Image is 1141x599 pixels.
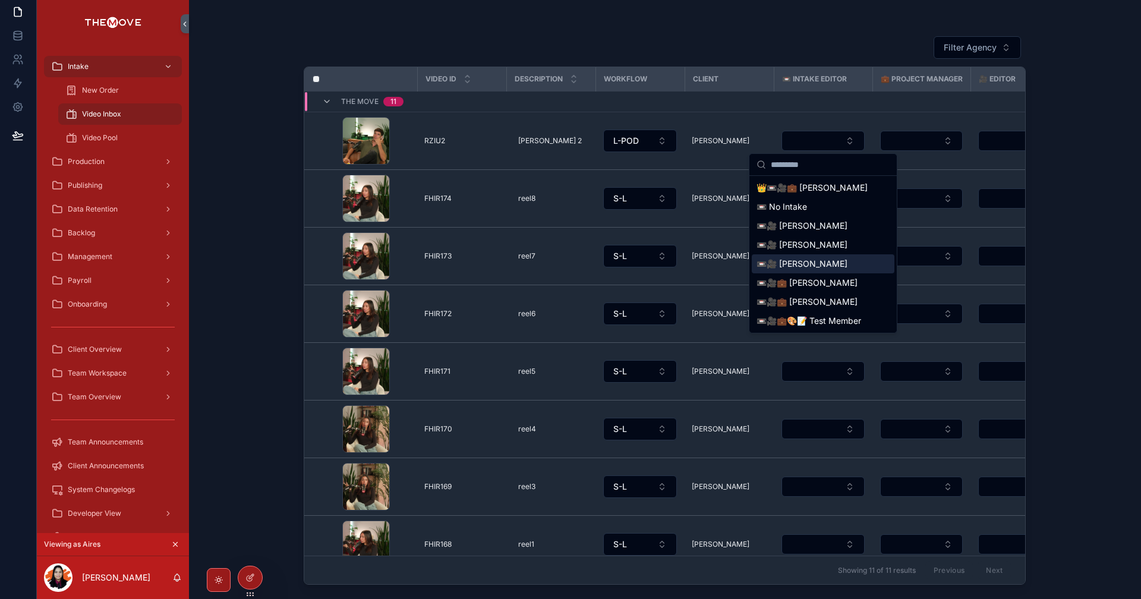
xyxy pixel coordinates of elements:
span: New Order [82,86,119,95]
span: FHIR174 [424,194,452,203]
a: Data Retention [44,198,182,220]
span: Team Announcements [68,437,143,447]
button: Select Button [781,477,865,497]
a: Select Button [880,418,963,440]
span: Profile [68,532,90,542]
a: Select Button [978,418,1052,440]
a: Select Button [781,418,865,440]
a: [PERSON_NAME] [692,540,767,549]
a: [PERSON_NAME] [692,309,767,319]
a: Select Button [978,361,1052,382]
a: System Changelogs [44,479,182,500]
button: Select Button [603,475,677,498]
span: 📼🎥 [PERSON_NAME] [757,258,847,270]
a: Select Button [781,534,865,555]
span: The Move [341,97,379,106]
a: New Order [58,80,182,101]
button: Select Button [978,246,1052,266]
a: Select Button [781,361,865,382]
div: scrollable content [37,48,189,533]
span: Team Workspace [68,368,127,378]
span: Video Inbox [82,109,121,119]
span: reel3 [518,482,535,491]
a: Video Inbox [58,103,182,125]
button: Select Button [880,131,963,151]
span: FHIR168 [424,540,452,549]
a: FHIR172 [424,309,499,319]
a: FHIR173 [424,251,499,261]
span: 📼🎥💼 [PERSON_NAME] [757,277,858,289]
button: Select Button [781,361,865,382]
span: Team Overview [68,392,121,402]
span: S-L [613,308,627,320]
a: Team Announcements [44,431,182,453]
span: RZIU2 [424,136,445,146]
a: Client Announcements [44,455,182,477]
span: reel7 [518,251,535,261]
a: Select Button [781,130,865,152]
a: reel5 [513,362,588,381]
button: Select Button [978,188,1052,209]
a: reel1 [513,535,588,554]
a: Client Overview [44,339,182,360]
span: S-L [613,365,627,377]
span: [PERSON_NAME] [692,367,749,376]
span: Developer View [68,509,121,518]
span: 📼🎥 [PERSON_NAME] [757,239,847,251]
span: 📼🎥 [PERSON_NAME] [757,220,847,232]
a: Management [44,246,182,267]
div: 11 [390,97,396,106]
a: [PERSON_NAME] [692,136,767,146]
button: Select Button [978,477,1052,497]
a: reel6 [513,304,588,323]
a: FHIR168 [424,540,499,549]
span: reel4 [518,424,536,434]
button: Select Button [603,360,677,383]
a: Video Pool [58,127,182,149]
a: Developer View [44,503,182,524]
a: Select Button [603,417,677,441]
span: reel5 [518,367,535,376]
a: Team Workspace [44,362,182,384]
span: Workflow [604,74,647,84]
span: 💼 Project Manager [881,74,963,84]
span: Video Pool [82,133,118,143]
span: S-L [613,538,627,550]
a: Select Button [978,476,1052,497]
span: FHIR170 [424,424,452,434]
span: Production [68,157,105,166]
a: RZIU2 [424,136,499,146]
a: Select Button [603,475,677,499]
a: Onboarding [44,294,182,315]
span: Client Announcements [68,461,144,471]
a: Select Button [880,534,963,555]
button: Select Button [880,304,963,324]
a: Team Overview [44,386,182,408]
a: Select Button [603,360,677,383]
span: Management [68,252,112,261]
a: FHIR170 [424,424,499,434]
a: Select Button [603,187,677,210]
a: Select Button [880,245,963,267]
a: Intake [44,56,182,77]
button: Select Button [880,419,963,439]
a: Select Button [978,303,1052,324]
a: Payroll [44,270,182,291]
span: [PERSON_NAME] [692,136,749,146]
span: 📼 Intake Editor [782,74,847,84]
a: Select Button [880,361,963,382]
span: Publishing [68,181,102,190]
span: [PERSON_NAME] [692,424,749,434]
span: FHIR173 [424,251,452,261]
button: Select Button [781,534,865,554]
span: Showing 11 of 11 results [838,566,916,575]
span: 🎥 Editor [979,74,1016,84]
button: Select Button [880,534,963,554]
span: FHIR172 [424,309,452,319]
span: Viewing as Aires [44,540,100,549]
span: Data Retention [68,204,118,214]
a: reel3 [513,477,588,496]
img: App logo [84,14,141,33]
span: [PERSON_NAME] [692,540,749,549]
button: Select Button [978,534,1052,554]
